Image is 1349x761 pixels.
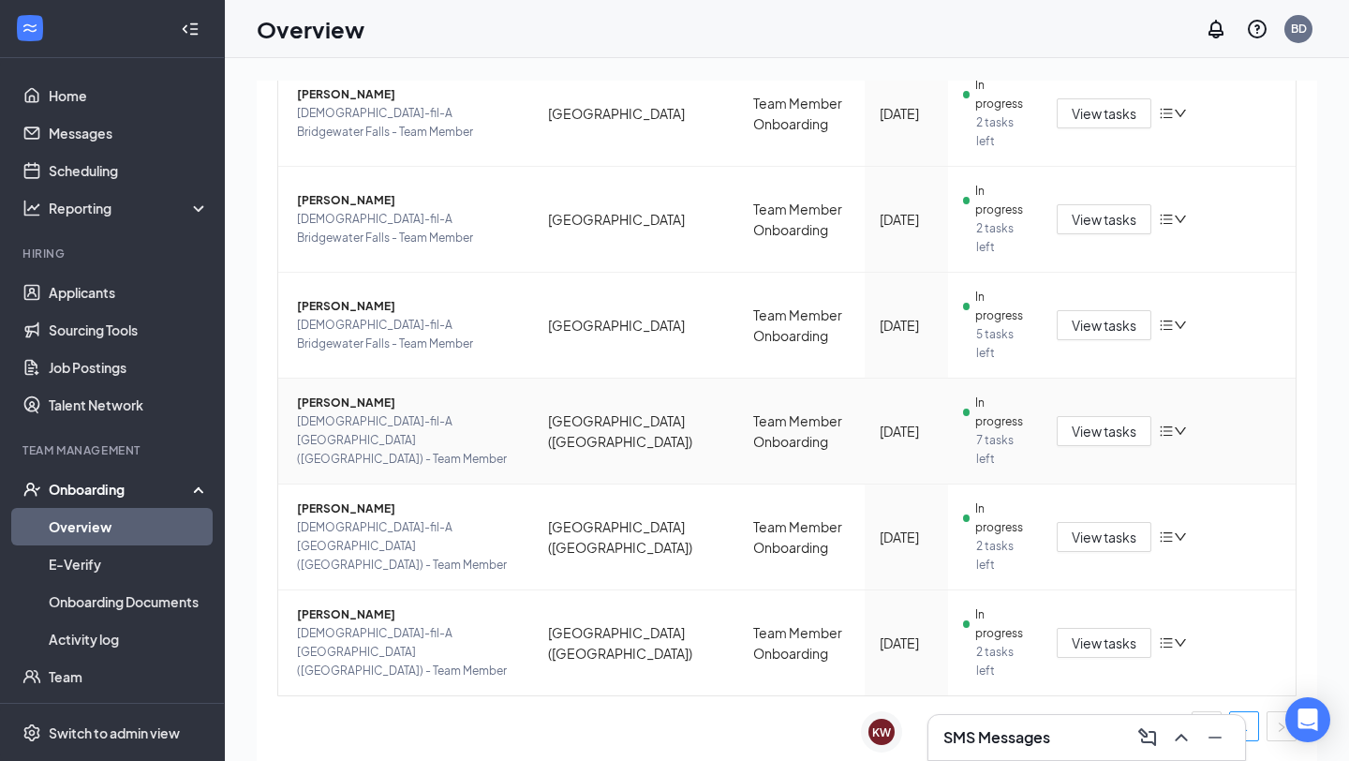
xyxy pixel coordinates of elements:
[297,412,518,469] span: [DEMOGRAPHIC_DATA]-fil-A [GEOGRAPHIC_DATA] ([GEOGRAPHIC_DATA]) - Team Member
[297,316,518,353] span: [DEMOGRAPHIC_DATA]-fil-A Bridgewater Falls - Team Member
[22,480,41,499] svg: UserCheck
[49,480,193,499] div: Onboarding
[1057,522,1151,552] button: View tasks
[297,191,518,210] span: [PERSON_NAME]
[1072,527,1136,547] span: View tasks
[976,431,1027,469] span: 7 tasks left
[22,724,41,742] svg: Settings
[49,583,209,620] a: Onboarding Documents
[1072,315,1136,336] span: View tasks
[49,620,209,658] a: Activity log
[1159,212,1174,227] span: bars
[1174,636,1187,649] span: down
[297,500,518,518] span: [PERSON_NAME]
[1267,711,1297,741] li: Next Page
[297,297,518,316] span: [PERSON_NAME]
[880,315,933,336] div: [DATE]
[880,633,933,653] div: [DATE]
[257,13,364,45] h1: Overview
[943,727,1050,748] h3: SMS Messages
[1291,21,1307,37] div: BD
[1174,425,1187,438] span: down
[1174,213,1187,226] span: down
[1174,107,1187,120] span: down
[1285,697,1330,742] div: Open Intercom Messenger
[1159,106,1174,121] span: bars
[1192,711,1222,741] li: Previous Page
[1057,98,1151,128] button: View tasks
[533,61,739,167] td: [GEOGRAPHIC_DATA]
[1136,726,1159,749] svg: ComposeMessage
[297,104,518,142] span: [DEMOGRAPHIC_DATA]-fil-A Bridgewater Falls - Team Member
[49,508,209,545] a: Overview
[975,76,1027,113] span: In progress
[1072,103,1136,124] span: View tasks
[1159,424,1174,439] span: bars
[49,695,209,733] a: DocumentsCrown
[1057,628,1151,658] button: View tasks
[297,518,518,574] span: [DEMOGRAPHIC_DATA]-fil-A [GEOGRAPHIC_DATA] ([GEOGRAPHIC_DATA]) - Team Member
[181,20,200,38] svg: Collapse
[880,209,933,230] div: [DATE]
[880,527,933,547] div: [DATE]
[1230,712,1258,740] a: 1
[1170,726,1193,749] svg: ChevronUp
[738,167,864,273] td: Team Member Onboarding
[297,210,518,247] span: [DEMOGRAPHIC_DATA]-fil-A Bridgewater Falls - Team Member
[49,77,209,114] a: Home
[975,605,1027,643] span: In progress
[49,274,209,311] a: Applicants
[49,658,209,695] a: Team
[1204,726,1226,749] svg: Minimize
[738,379,864,485] td: Team Member Onboarding
[880,103,933,124] div: [DATE]
[1229,711,1259,741] li: 1
[738,273,864,379] td: Team Member Onboarding
[22,246,205,261] div: Hiring
[533,590,739,695] td: [GEOGRAPHIC_DATA] ([GEOGRAPHIC_DATA])
[976,325,1027,363] span: 5 tasks left
[297,85,518,104] span: [PERSON_NAME]
[1246,18,1268,40] svg: QuestionInfo
[533,379,739,485] td: [GEOGRAPHIC_DATA] ([GEOGRAPHIC_DATA])
[975,500,1027,537] span: In progress
[976,113,1027,151] span: 2 tasks left
[533,273,739,379] td: [GEOGRAPHIC_DATA]
[975,182,1027,219] span: In progress
[738,61,864,167] td: Team Member Onboarding
[1159,318,1174,333] span: bars
[297,624,518,680] span: [DEMOGRAPHIC_DATA]-fil-A [GEOGRAPHIC_DATA] ([GEOGRAPHIC_DATA]) - Team Member
[49,386,209,424] a: Talent Network
[1057,310,1151,340] button: View tasks
[1159,635,1174,650] span: bars
[880,421,933,441] div: [DATE]
[738,485,864,590] td: Team Member Onboarding
[975,394,1027,431] span: In progress
[297,605,518,624] span: [PERSON_NAME]
[22,199,41,217] svg: Analysis
[49,349,209,386] a: Job Postings
[1057,204,1151,234] button: View tasks
[738,590,864,695] td: Team Member Onboarding
[1267,711,1297,741] button: right
[976,537,1027,574] span: 2 tasks left
[49,152,209,189] a: Scheduling
[49,311,209,349] a: Sourcing Tools
[49,199,210,217] div: Reporting
[976,219,1027,257] span: 2 tasks left
[1133,723,1163,753] button: ComposeMessage
[1192,711,1222,741] button: left
[1057,416,1151,446] button: View tasks
[975,288,1027,325] span: In progress
[297,394,518,412] span: [PERSON_NAME]
[976,643,1027,680] span: 2 tasks left
[533,167,739,273] td: [GEOGRAPHIC_DATA]
[1276,722,1287,733] span: right
[49,545,209,583] a: E-Verify
[1072,421,1136,441] span: View tasks
[1174,530,1187,544] span: down
[22,442,205,458] div: Team Management
[21,19,39,37] svg: WorkstreamLogo
[872,724,891,740] div: KW
[49,724,180,742] div: Switch to admin view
